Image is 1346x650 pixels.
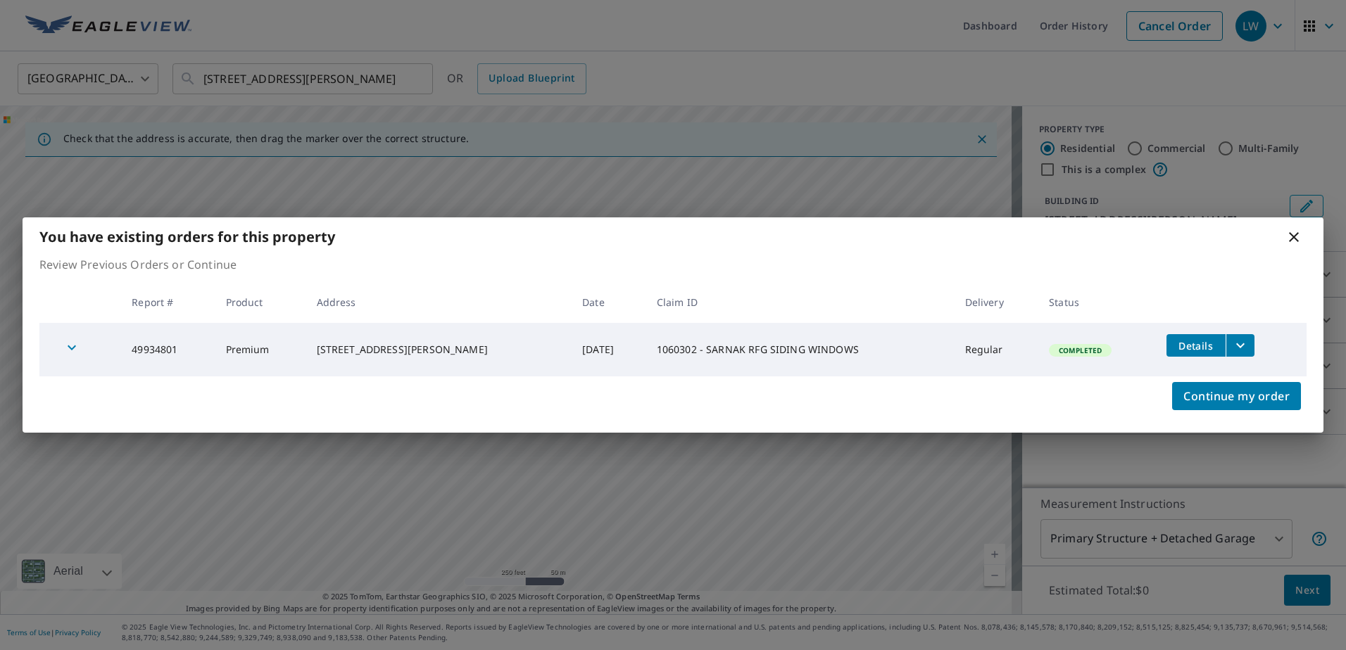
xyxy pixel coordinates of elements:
th: Address [306,281,572,323]
th: Product [215,281,306,323]
th: Date [571,281,645,323]
button: Continue my order [1172,382,1301,410]
td: Premium [215,323,306,376]
p: Review Previous Orders or Continue [39,256,1307,273]
td: 1060302 - SARNAK RFG SIDING WINDOWS [646,323,954,376]
button: filesDropdownBtn-49934801 [1226,334,1254,357]
div: [STREET_ADDRESS][PERSON_NAME] [317,343,560,357]
span: Details [1175,339,1217,352]
td: Regular [954,323,1038,376]
td: [DATE] [571,323,645,376]
th: Delivery [954,281,1038,323]
b: You have existing orders for this property [39,227,335,246]
span: Continue my order [1183,386,1290,406]
th: Claim ID [646,281,954,323]
button: detailsBtn-49934801 [1166,334,1226,357]
th: Status [1038,281,1155,323]
span: Completed [1050,345,1110,355]
td: 49934801 [120,323,214,376]
th: Report # [120,281,214,323]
